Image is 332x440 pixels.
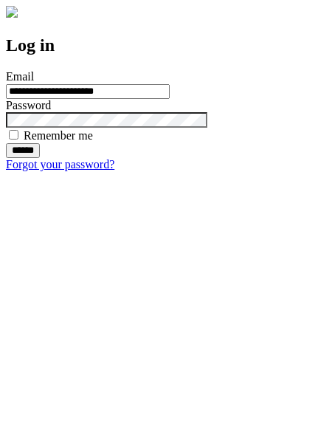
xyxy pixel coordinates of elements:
label: Email [6,70,34,83]
img: logo-4e3dc11c47720685a147b03b5a06dd966a58ff35d612b21f08c02c0306f2b779.png [6,6,18,18]
a: Forgot your password? [6,158,114,171]
label: Password [6,99,51,111]
label: Remember me [24,129,93,142]
h2: Log in [6,35,326,55]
